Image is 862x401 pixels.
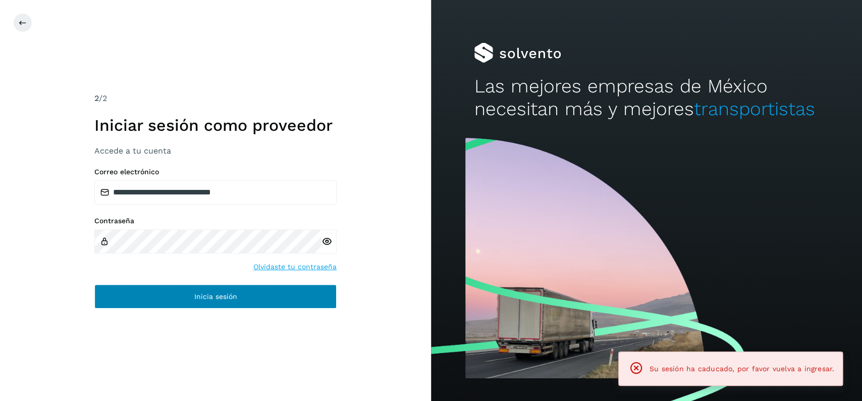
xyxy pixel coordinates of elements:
span: transportistas [693,98,815,120]
span: Su sesión ha caducado, por favor vuelva a ingresar. [650,365,834,373]
button: Inicia sesión [94,284,337,309]
a: Olvidaste tu contraseña [253,262,337,272]
h1: Iniciar sesión como proveedor [94,116,337,135]
label: Contraseña [94,217,337,225]
label: Correo electrónico [94,168,337,176]
h3: Accede a tu cuenta [94,146,337,156]
span: Inicia sesión [194,293,237,300]
div: /2 [94,92,337,105]
h2: Las mejores empresas de México necesitan más y mejores [474,75,819,120]
span: 2 [94,93,99,103]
